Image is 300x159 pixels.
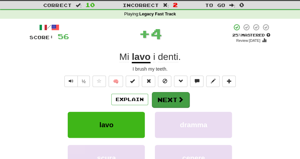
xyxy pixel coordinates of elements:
[190,76,203,87] button: Discuss sentence (alt+u)
[206,76,220,87] button: Edit sentence (alt+d)
[63,76,90,87] div: Text-to-speech controls
[132,52,151,63] u: lavo
[222,76,236,87] button: Add to collection (alt+a)
[68,112,145,138] button: lavo
[173,1,177,8] span: 2
[142,76,155,87] button: Reset to 0% Mastered (alt+r)
[126,76,139,87] button: Set this sentence to 100% Mastered (alt+m)
[174,76,187,87] button: Grammar (alt+g)
[85,1,95,8] span: 10
[152,92,189,107] button: Next
[232,32,271,38] div: Mastered
[123,2,159,8] span: Incorrect
[58,32,69,41] span: 56
[29,66,271,72] div: I brush my teeth.
[158,52,178,62] span: denti
[77,76,90,87] button: ½
[29,23,69,32] div: /
[119,52,129,62] span: Mi
[232,33,241,37] span: 25 %
[151,52,181,62] span: .
[158,76,171,87] button: Ignore sentence (alt+i)
[109,76,123,87] button: 🧠
[236,38,260,43] small: Review: [DATE]
[139,23,151,44] span: +
[155,112,232,138] button: dramma
[29,34,54,40] span: Score:
[43,2,71,8] span: Correct
[229,3,235,7] span: :
[163,3,169,7] span: :
[205,2,225,8] span: To go
[75,3,81,7] span: :
[151,25,162,42] span: 4
[239,1,244,8] span: 0
[139,12,176,16] strong: Legacy Fast Track
[93,76,106,87] button: Favorite sentence (alt+f)
[64,76,78,87] button: Play sentence audio (ctl+space)
[180,121,207,129] span: dramma
[111,94,148,105] button: Explain
[153,52,155,62] span: i
[99,121,113,129] span: lavo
